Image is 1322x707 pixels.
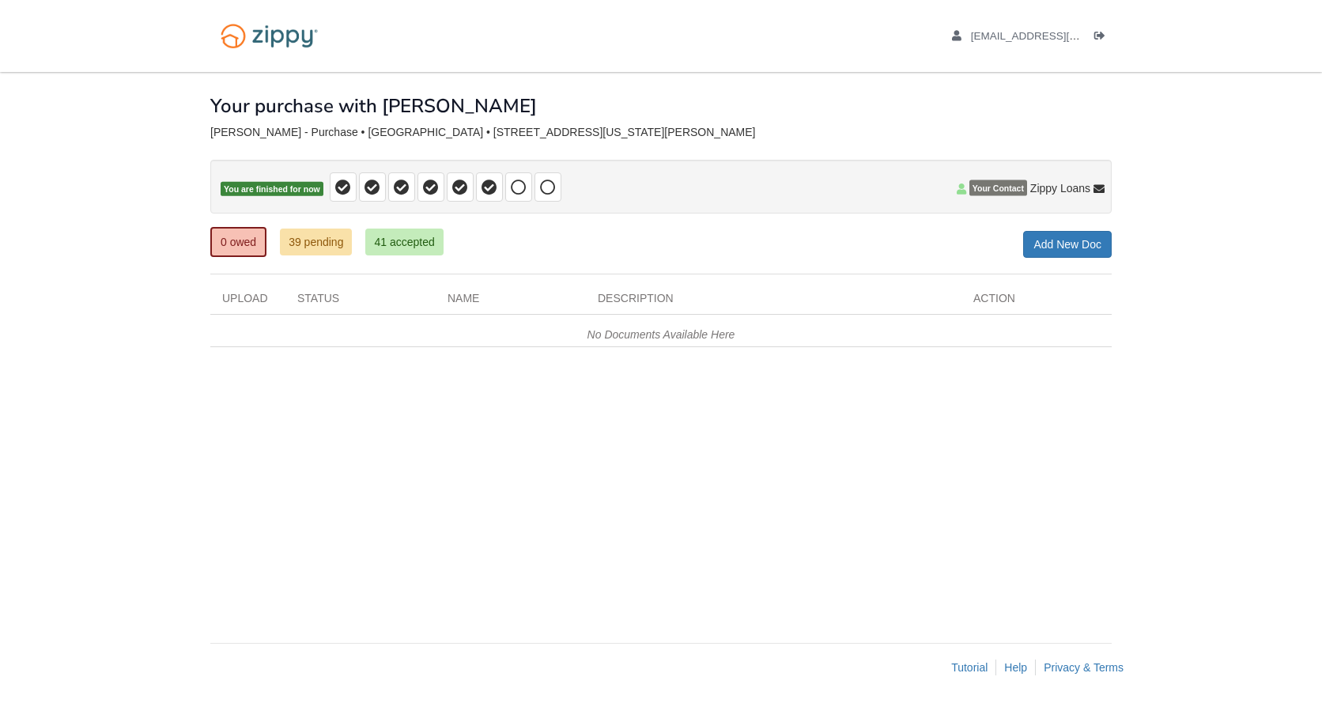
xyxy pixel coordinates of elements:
[586,290,961,314] div: Description
[210,16,328,56] img: Logo
[210,227,266,257] a: 0 owed
[1044,661,1124,674] a: Privacy & Terms
[1030,180,1090,196] span: Zippy Loans
[951,661,988,674] a: Tutorial
[221,182,323,197] span: You are finished for now
[280,229,352,255] a: 39 pending
[210,96,537,116] h1: Your purchase with [PERSON_NAME]
[1004,661,1027,674] a: Help
[961,290,1112,314] div: Action
[1023,231,1112,258] a: Add New Doc
[365,229,443,255] a: 41 accepted
[971,30,1152,42] span: fer0885@icloud.com
[587,328,735,341] em: No Documents Available Here
[210,126,1112,139] div: [PERSON_NAME] - Purchase • [GEOGRAPHIC_DATA] • [STREET_ADDRESS][US_STATE][PERSON_NAME]
[436,290,586,314] div: Name
[969,180,1027,196] span: Your Contact
[210,290,285,314] div: Upload
[285,290,436,314] div: Status
[1094,30,1112,46] a: Log out
[952,30,1152,46] a: edit profile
